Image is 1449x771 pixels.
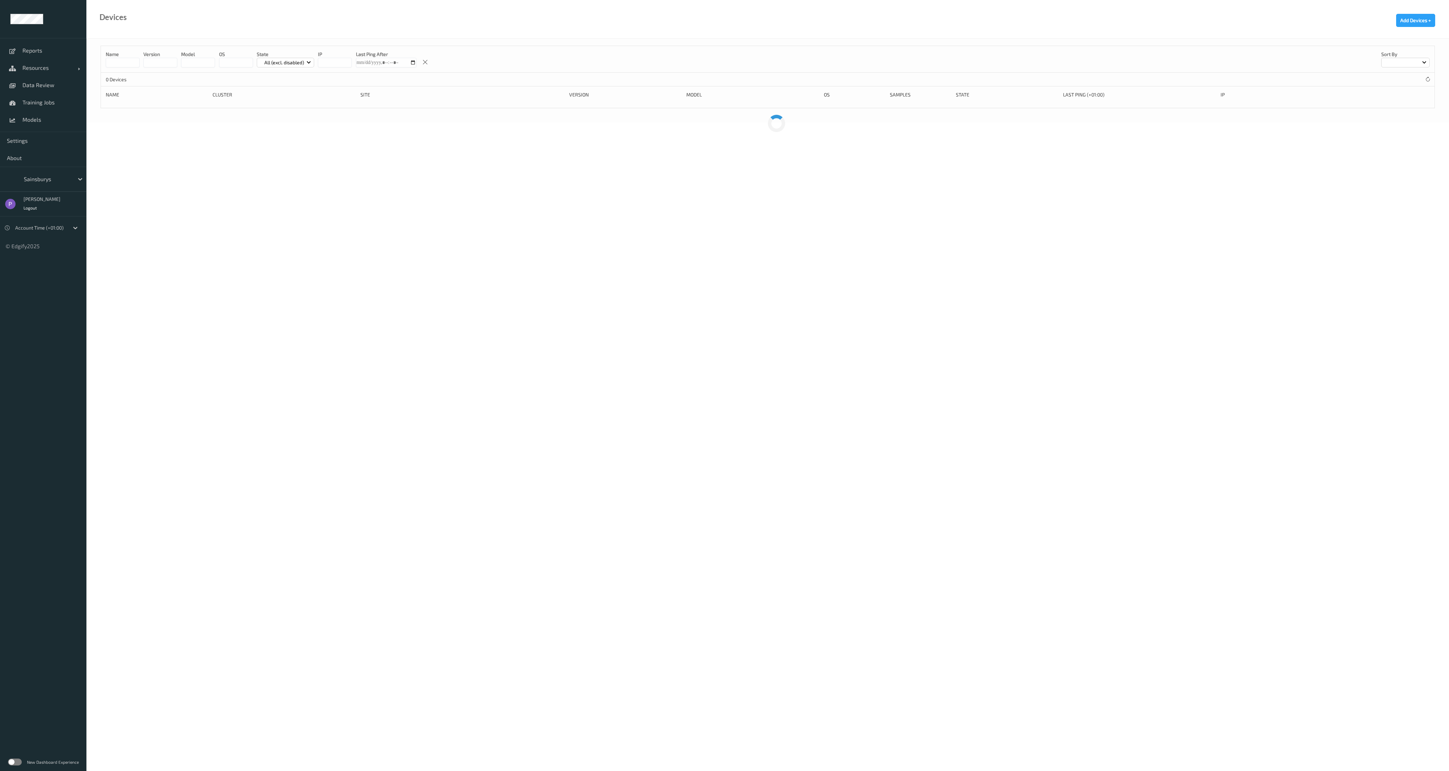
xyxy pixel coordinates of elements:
p: State [257,51,314,58]
div: State [956,91,1058,98]
div: version [569,91,681,98]
p: All (excl. disabled) [262,59,307,66]
p: Last Ping After [356,51,416,58]
div: Devices [100,14,127,21]
div: Cluster [213,91,355,98]
div: ip [1221,91,1343,98]
p: Name [106,51,140,58]
div: Model [686,91,819,98]
p: IP [318,51,352,58]
div: Site [360,91,565,98]
p: 0 Devices [106,76,158,83]
p: version [143,51,177,58]
p: Sort by [1381,51,1430,58]
p: OS [219,51,253,58]
p: model [181,51,215,58]
div: Name [106,91,208,98]
button: Add Devices + [1396,14,1435,27]
div: Samples [890,91,951,98]
div: Last Ping (+01:00) [1063,91,1216,98]
div: OS [824,91,885,98]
